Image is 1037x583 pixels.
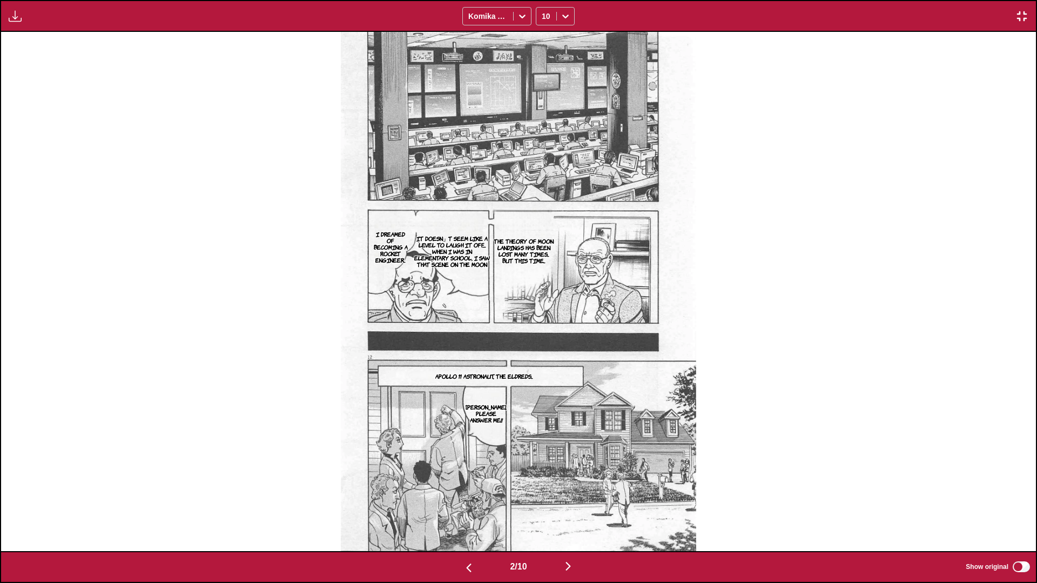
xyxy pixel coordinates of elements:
p: Apollo 11 astronaut, the Eldreds... [433,371,535,381]
p: I dreamed of becoming a rocket engineer... [371,229,410,265]
img: Previous page [462,561,475,574]
p: [PERSON_NAME], please answer me!! [463,401,509,425]
p: It doesn」t seem like a level to laugh it off...... When I was in elementary school, I saw that sc... [412,233,493,270]
img: Manga Panel [341,32,696,551]
input: Show original [1013,561,1030,572]
img: Download translated images [9,10,22,23]
span: 2 / 10 [510,562,527,572]
span: Show original [966,563,1008,571]
img: Next page [562,560,575,573]
p: The theory of moon landings has been lost many times... But this time... [491,236,556,266]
